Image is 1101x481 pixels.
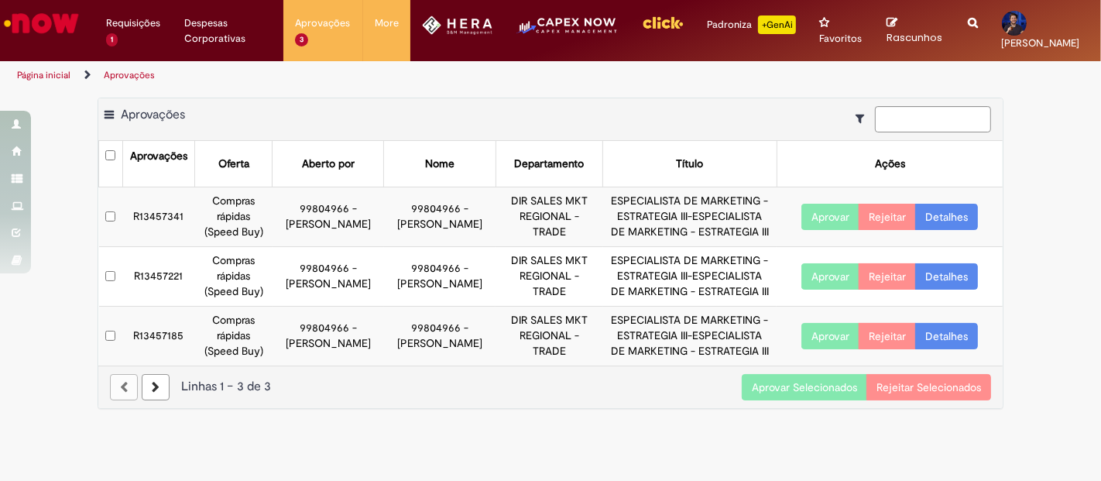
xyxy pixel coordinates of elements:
a: Detalhes [915,204,978,230]
button: Rejeitar [859,204,916,230]
span: More [375,15,399,31]
th: Aprovações [122,141,194,187]
div: Nome [425,156,454,172]
img: click_logo_yellow_360x200.png [642,11,684,34]
a: Página inicial [17,69,70,81]
a: Detalhes [915,263,978,290]
td: R13457341 [122,187,194,247]
td: 99804966 - [PERSON_NAME] [384,187,496,247]
button: Rejeitar [859,263,916,290]
div: Título [676,156,703,172]
td: ESPECIALISTA DE MARKETING - ESTRATEGIA III-ESPECIALISTA DE MARKETING - ESTRATEGIA III [603,187,777,247]
td: 99804966 - [PERSON_NAME] [273,307,384,366]
td: 99804966 - [PERSON_NAME] [273,247,384,307]
td: DIR SALES MKT REGIONAL - TRADE [496,307,602,366]
span: Aprovações [121,107,185,122]
td: Compras rápidas (Speed Buy) [194,187,272,247]
button: Rejeitar Selecionados [866,374,991,400]
img: CapexLogo5.png [516,15,619,46]
div: Ações [875,156,905,172]
span: 1 [106,33,118,46]
td: 99804966 - [PERSON_NAME] [384,247,496,307]
span: [PERSON_NAME] [1002,36,1080,50]
button: Aprovar [801,323,859,349]
span: Favoritos [819,31,862,46]
span: Despesas Corporativas [184,15,272,46]
div: Padroniza [707,15,796,34]
td: Compras rápidas (Speed Buy) [194,307,272,366]
p: +GenAi [758,15,796,34]
a: Aprovações [104,69,155,81]
div: Departamento [514,156,584,172]
button: Aprovar Selecionados [742,374,867,400]
img: HeraLogo.png [422,15,492,35]
td: ESPECIALISTA DE MARKETING - ESTRATEGIA III-ESPECIALISTA DE MARKETING - ESTRATEGIA III [603,307,777,366]
a: Detalhes [915,323,978,349]
span: Requisições [106,15,160,31]
span: Aprovações [295,15,350,31]
i: Mostrar filtros para: Suas Solicitações [856,113,872,124]
img: ServiceNow [2,8,81,39]
td: 99804966 - [PERSON_NAME] [384,307,496,366]
button: Aprovar [801,263,859,290]
td: Compras rápidas (Speed Buy) [194,247,272,307]
span: Rascunhos [887,30,942,45]
button: Aprovar [801,204,859,230]
div: Aprovações [130,149,187,164]
span: 3 [295,33,308,46]
td: DIR SALES MKT REGIONAL - TRADE [496,247,602,307]
td: 99804966 - [PERSON_NAME] [273,187,384,247]
a: Rascunhos [887,16,945,45]
div: Linhas 1 − 3 de 3 [110,378,991,396]
div: Aberto por [302,156,355,172]
div: Oferta [218,156,249,172]
ul: Trilhas de página [12,61,722,90]
td: R13457185 [122,307,194,366]
button: Rejeitar [859,323,916,349]
td: ESPECIALISTA DE MARKETING - ESTRATEGIA III-ESPECIALISTA DE MARKETING - ESTRATEGIA III [603,247,777,307]
td: R13457221 [122,247,194,307]
td: DIR SALES MKT REGIONAL - TRADE [496,187,602,247]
